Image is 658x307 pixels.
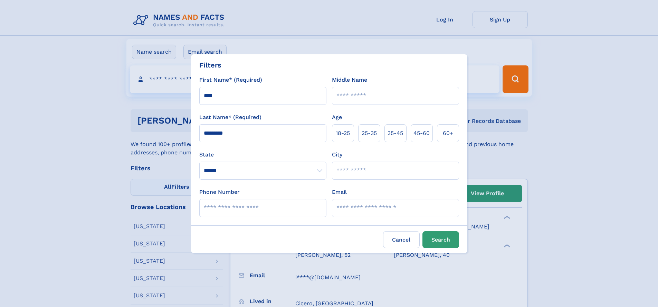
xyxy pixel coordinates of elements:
[422,231,459,248] button: Search
[332,151,342,159] label: City
[332,188,347,196] label: Email
[199,76,262,84] label: First Name* (Required)
[336,129,350,137] span: 18‑25
[332,113,342,121] label: Age
[199,113,261,121] label: Last Name* (Required)
[199,188,240,196] label: Phone Number
[383,231,420,248] label: Cancel
[199,60,221,70] div: Filters
[413,129,430,137] span: 45‑60
[443,129,453,137] span: 60+
[362,129,377,137] span: 25‑35
[199,151,326,159] label: State
[388,129,403,137] span: 35‑45
[332,76,367,84] label: Middle Name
